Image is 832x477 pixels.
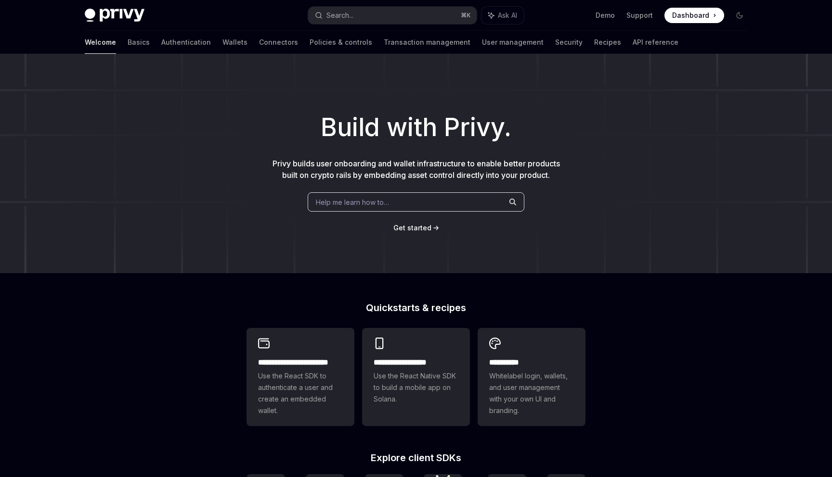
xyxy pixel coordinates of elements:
[316,197,389,207] span: Help me learn how to…
[222,31,247,54] a: Wallets
[672,11,709,20] span: Dashboard
[374,370,458,405] span: Use the React Native SDK to build a mobile app on Solana.
[664,8,724,23] a: Dashboard
[555,31,583,54] a: Security
[247,453,585,463] h2: Explore client SDKs
[273,159,560,180] span: Privy builds user onboarding and wallet infrastructure to enable better products built on crypto ...
[259,31,298,54] a: Connectors
[85,31,116,54] a: Welcome
[384,31,470,54] a: Transaction management
[15,109,817,146] h1: Build with Privy.
[461,12,471,19] span: ⌘ K
[626,11,653,20] a: Support
[498,11,517,20] span: Ask AI
[247,303,585,313] h2: Quickstarts & recipes
[489,370,574,416] span: Whitelabel login, wallets, and user management with your own UI and branding.
[308,7,477,24] button: Search...⌘K
[310,31,372,54] a: Policies & controls
[85,9,144,22] img: dark logo
[393,223,431,233] a: Get started
[258,370,343,416] span: Use the React SDK to authenticate a user and create an embedded wallet.
[326,10,353,21] div: Search...
[393,224,431,232] span: Get started
[732,8,747,23] button: Toggle dark mode
[481,7,524,24] button: Ask AI
[482,31,544,54] a: User management
[594,31,621,54] a: Recipes
[478,328,585,426] a: **** *****Whitelabel login, wallets, and user management with your own UI and branding.
[633,31,678,54] a: API reference
[596,11,615,20] a: Demo
[161,31,211,54] a: Authentication
[362,328,470,426] a: **** **** **** ***Use the React Native SDK to build a mobile app on Solana.
[128,31,150,54] a: Basics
